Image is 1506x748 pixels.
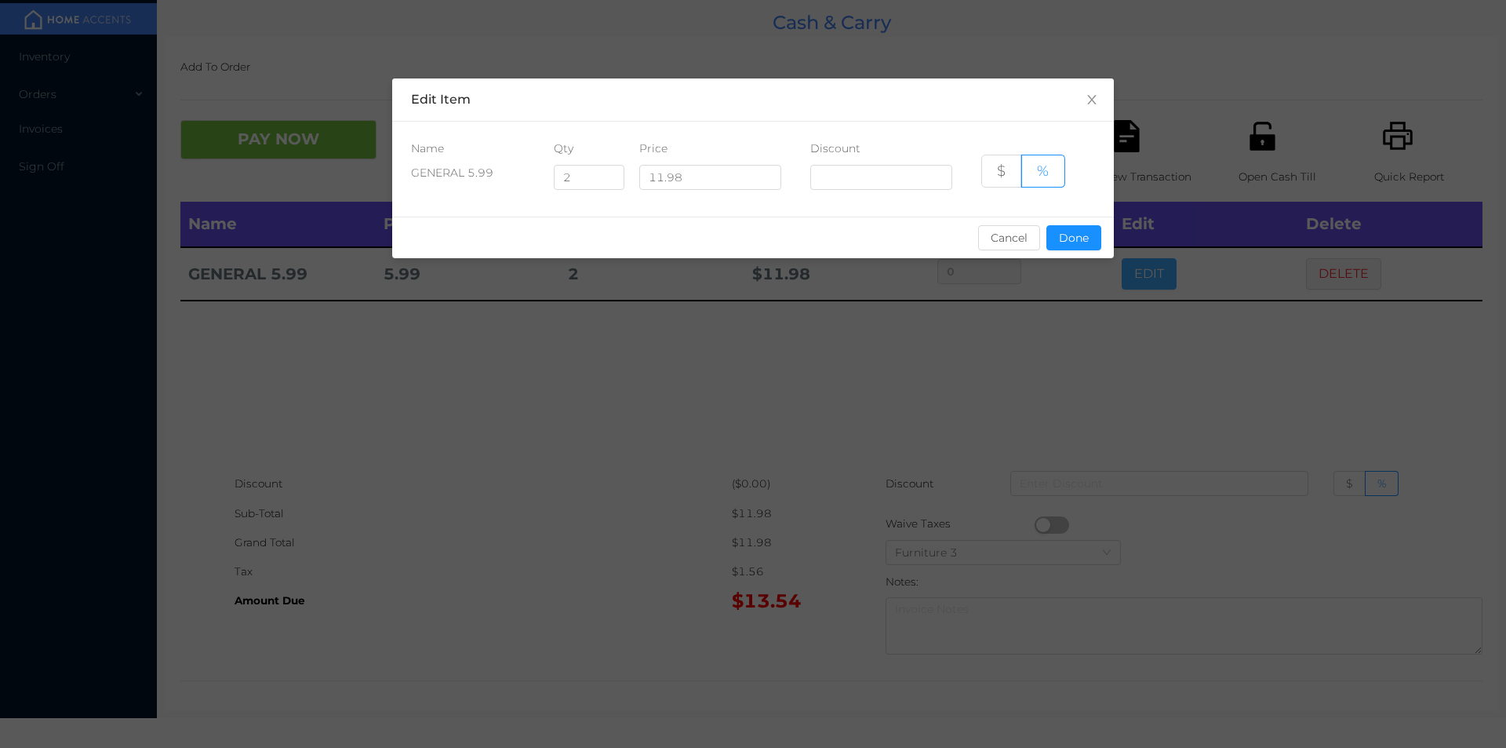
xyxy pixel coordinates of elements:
[997,162,1006,180] span: $
[810,140,953,157] div: Discount
[1070,78,1114,122] button: Close
[639,140,782,157] div: Price
[1086,93,1098,106] i: icon: close
[411,140,525,157] div: Name
[1046,225,1101,250] button: Done
[1037,162,1049,180] span: %
[554,140,611,157] div: Qty
[411,91,1095,108] div: Edit Item
[411,165,525,181] div: GENERAL 5.99
[978,225,1040,250] button: Cancel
